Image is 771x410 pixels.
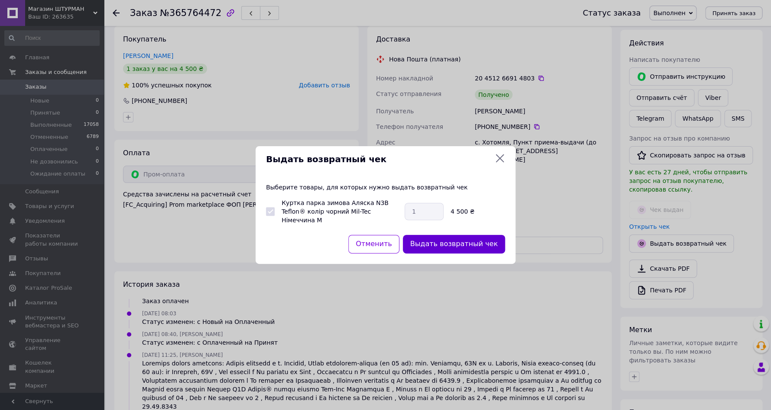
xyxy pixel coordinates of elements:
[282,199,389,224] label: Куртка парка зимова Аляска N3B Teflon® колір чорний Mil-Tec Німеччина М
[447,207,509,216] div: 4 500 ₴
[403,235,505,253] button: Выдать возвратный чек
[266,183,505,192] p: Выберите товары, для которых нужно выдать возвратный чек
[266,153,491,166] span: Выдать возвратный чек
[348,235,399,253] button: Отменить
